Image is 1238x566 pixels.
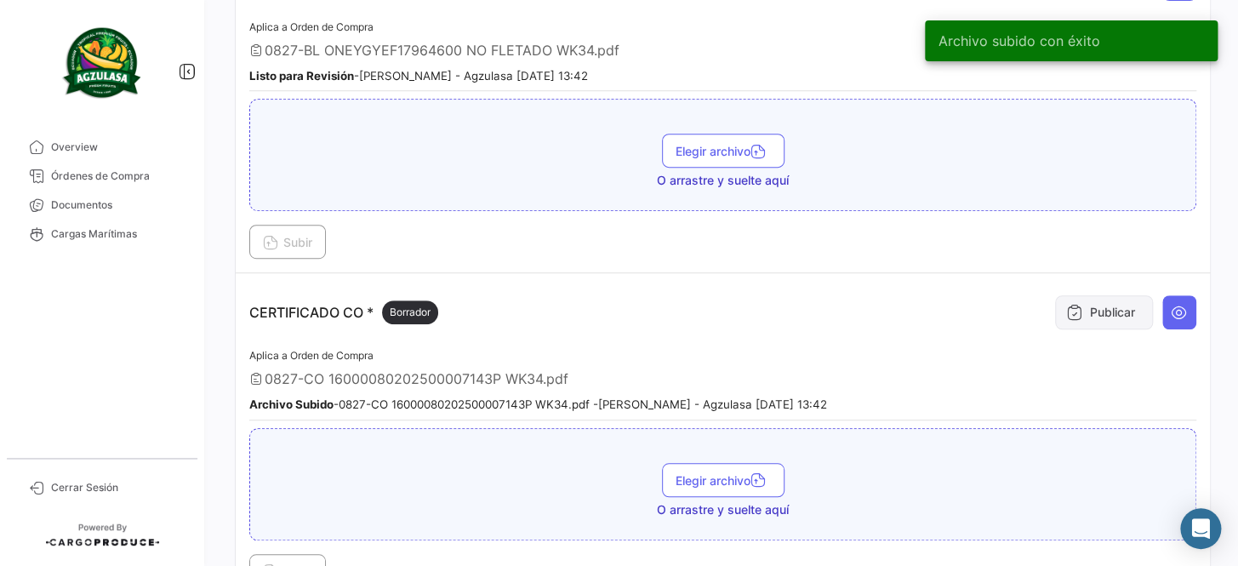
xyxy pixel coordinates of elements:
[249,397,334,411] b: Archivo Subido
[51,169,184,184] span: Órdenes de Compra
[390,305,431,320] span: Borrador
[657,501,789,518] span: O arrastre y suelte aquí
[51,197,184,213] span: Documentos
[657,172,789,189] span: O arrastre y suelte aquí
[14,133,191,162] a: Overview
[1055,295,1153,329] button: Publicar
[14,162,191,191] a: Órdenes de Compra
[249,20,374,33] span: Aplica a Orden de Compra
[249,69,354,83] b: Listo para Revisión
[249,69,588,83] small: - [PERSON_NAME] - Agzulasa [DATE] 13:42
[265,370,568,387] span: 0827-CO 16000080202500007143P WK34.pdf
[60,20,145,106] img: agzulasa-logo.png
[249,225,326,259] button: Subir
[263,235,312,249] span: Subir
[14,220,191,249] a: Cargas Marítimas
[676,144,771,158] span: Elegir archivo
[51,480,184,495] span: Cerrar Sesión
[938,32,1100,49] span: Archivo subido con éxito
[14,191,191,220] a: Documentos
[249,397,827,411] small: - 0827-CO 16000080202500007143P WK34.pdf - [PERSON_NAME] - Agzulasa [DATE] 13:42
[265,42,619,59] span: 0827-BL ONEYGYEF17964600 NO FLETADO WK34.pdf
[249,300,438,324] p: CERTIFICADO CO *
[51,226,184,242] span: Cargas Marítimas
[51,140,184,155] span: Overview
[662,134,784,168] button: Elegir archivo
[676,473,771,488] span: Elegir archivo
[662,463,784,497] button: Elegir archivo
[1180,508,1221,549] div: Abrir Intercom Messenger
[249,349,374,362] span: Aplica a Orden de Compra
